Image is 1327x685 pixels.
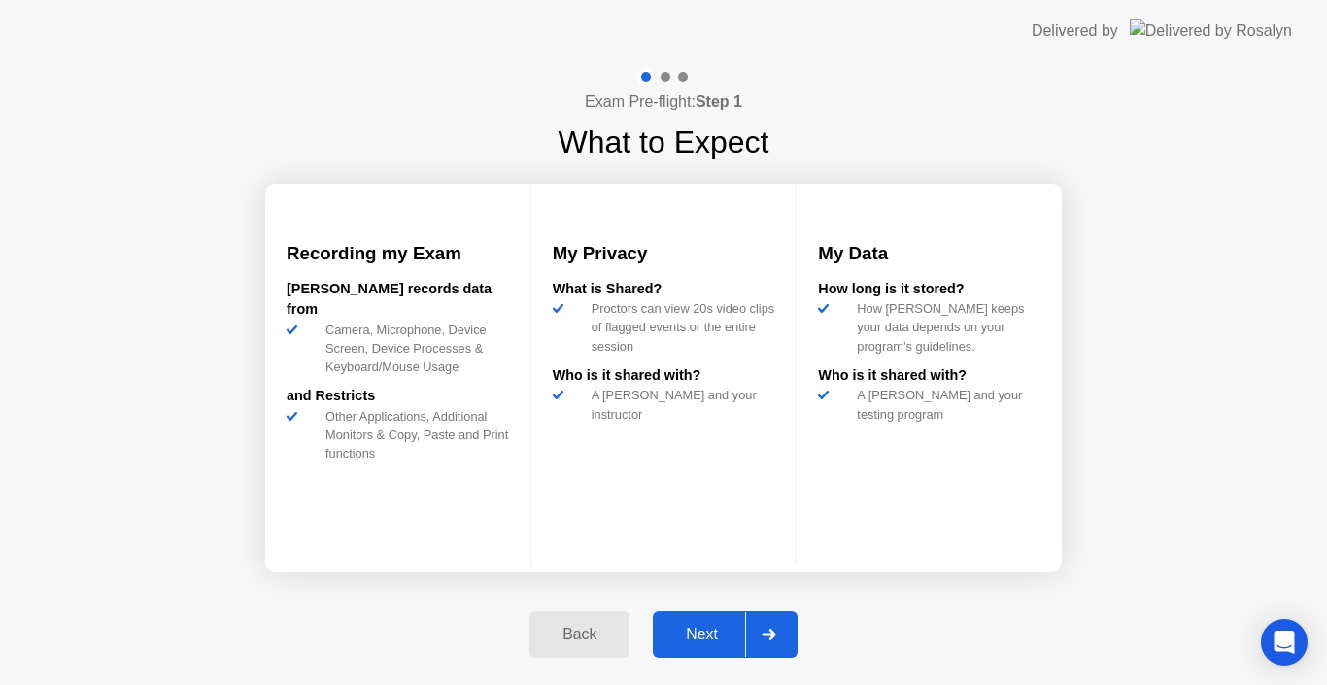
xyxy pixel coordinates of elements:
div: Who is it shared with? [818,365,1040,387]
h4: Exam Pre-flight: [585,90,742,114]
button: Next [653,611,798,658]
div: Other Applications, Additional Monitors & Copy, Paste and Print functions [318,407,509,463]
button: Back [529,611,629,658]
div: Open Intercom Messenger [1261,619,1308,666]
div: Camera, Microphone, Device Screen, Device Processes & Keyboard/Mouse Usage [318,321,509,377]
div: A [PERSON_NAME] and your testing program [849,386,1040,423]
div: What is Shared? [553,279,775,300]
img: Delivered by Rosalyn [1130,19,1292,42]
div: Back [535,626,624,643]
div: and Restricts [287,386,509,407]
div: A [PERSON_NAME] and your instructor [584,386,775,423]
div: [PERSON_NAME] records data from [287,279,509,321]
div: Who is it shared with? [553,365,775,387]
b: Step 1 [696,93,742,110]
div: How long is it stored? [818,279,1040,300]
div: Delivered by [1032,19,1118,43]
div: Proctors can view 20s video clips of flagged events or the entire session [584,299,775,356]
h1: What to Expect [559,119,769,165]
h3: Recording my Exam [287,240,509,267]
h3: My Privacy [553,240,775,267]
div: Next [659,626,745,643]
h3: My Data [818,240,1040,267]
div: How [PERSON_NAME] keeps your data depends on your program’s guidelines. [849,299,1040,356]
